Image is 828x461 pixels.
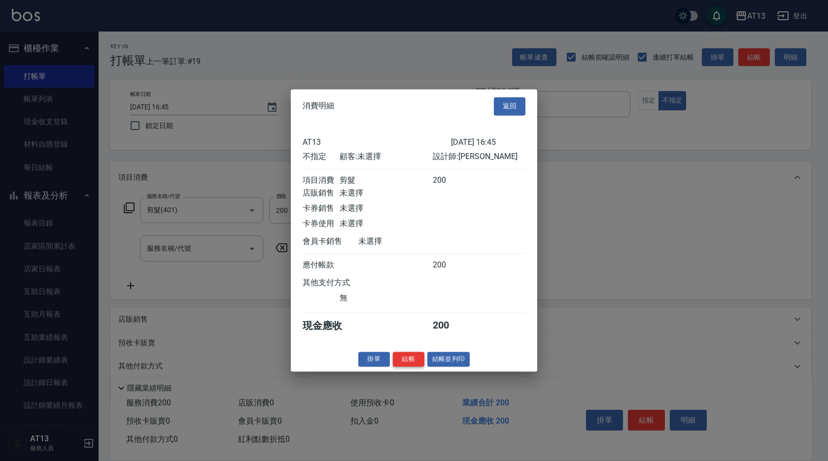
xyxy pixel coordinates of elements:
div: AT13 [303,137,451,147]
div: 顧客: 未選擇 [340,152,432,162]
div: 現金應收 [303,319,358,332]
div: 設計師: [PERSON_NAME] [433,152,525,162]
button: 結帳並列印 [427,352,470,367]
div: 未選擇 [340,219,432,229]
div: 應付帳款 [303,260,340,270]
div: 未選擇 [358,236,451,247]
div: [DATE] 16:45 [451,137,525,147]
div: 200 [433,175,470,186]
button: 結帳 [393,352,424,367]
div: 項目消費 [303,175,340,186]
div: 卡券銷售 [303,203,340,214]
div: 無 [340,293,432,303]
div: 200 [433,319,470,332]
div: 卡券使用 [303,219,340,229]
div: 不指定 [303,152,340,162]
div: 未選擇 [340,203,432,214]
div: 200 [433,260,470,270]
div: 店販銷售 [303,188,340,198]
div: 未選擇 [340,188,432,198]
div: 會員卡銷售 [303,236,358,247]
div: 其他支付方式 [303,278,377,288]
button: 掛單 [358,352,390,367]
button: 返回 [494,97,525,115]
span: 消費明細 [303,101,334,111]
div: 剪髮 [340,175,432,186]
